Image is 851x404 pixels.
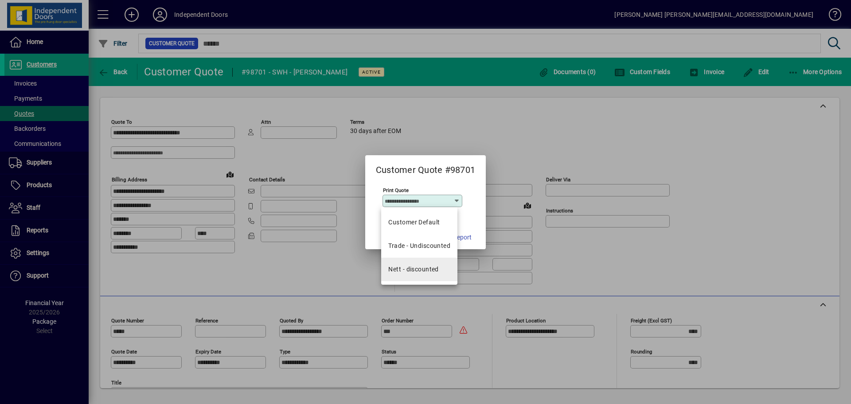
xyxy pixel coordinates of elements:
mat-option: Nett - discounted [381,258,457,281]
mat-option: Trade - Undiscounted [381,234,457,258]
div: Nett - discounted [388,265,438,274]
div: Trade - Undiscounted [388,241,450,251]
mat-label: Print Quote [383,187,409,193]
h2: Customer Quote #98701 [365,155,486,177]
span: Customer Default [388,218,440,227]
